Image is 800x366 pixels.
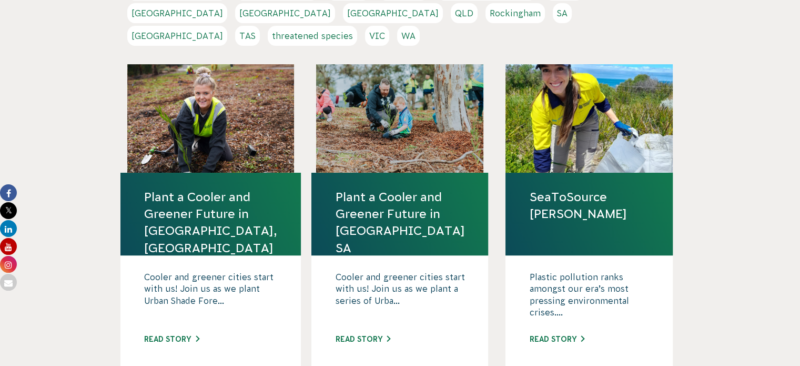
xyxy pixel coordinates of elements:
a: [GEOGRAPHIC_DATA] [343,3,443,23]
a: Read story [529,335,584,343]
p: Cooler and greener cities start with us! Join us as we plant Urban Shade Fore... [144,271,277,324]
a: TAS [235,26,260,46]
a: Plant a Cooler and Greener Future in [GEOGRAPHIC_DATA] SA [335,189,464,256]
p: Plastic pollution ranks amongst our era’s most pressing environmental crises.... [529,271,649,324]
a: SA [553,3,572,23]
a: SeaToSource [PERSON_NAME] [529,189,649,222]
a: Read story [144,335,199,343]
a: [GEOGRAPHIC_DATA] [235,3,335,23]
a: VIC [365,26,389,46]
p: Cooler and greener cities start with us! Join us as we plant a series of Urba... [335,271,464,324]
a: QLD [451,3,478,23]
a: WA [397,26,420,46]
a: [GEOGRAPHIC_DATA] [127,26,227,46]
a: Read story [335,335,390,343]
a: threatened species [268,26,357,46]
a: Plant a Cooler and Greener Future in [GEOGRAPHIC_DATA], [GEOGRAPHIC_DATA] [144,189,277,256]
a: [GEOGRAPHIC_DATA] [127,3,227,23]
a: Rockingham [485,3,545,23]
